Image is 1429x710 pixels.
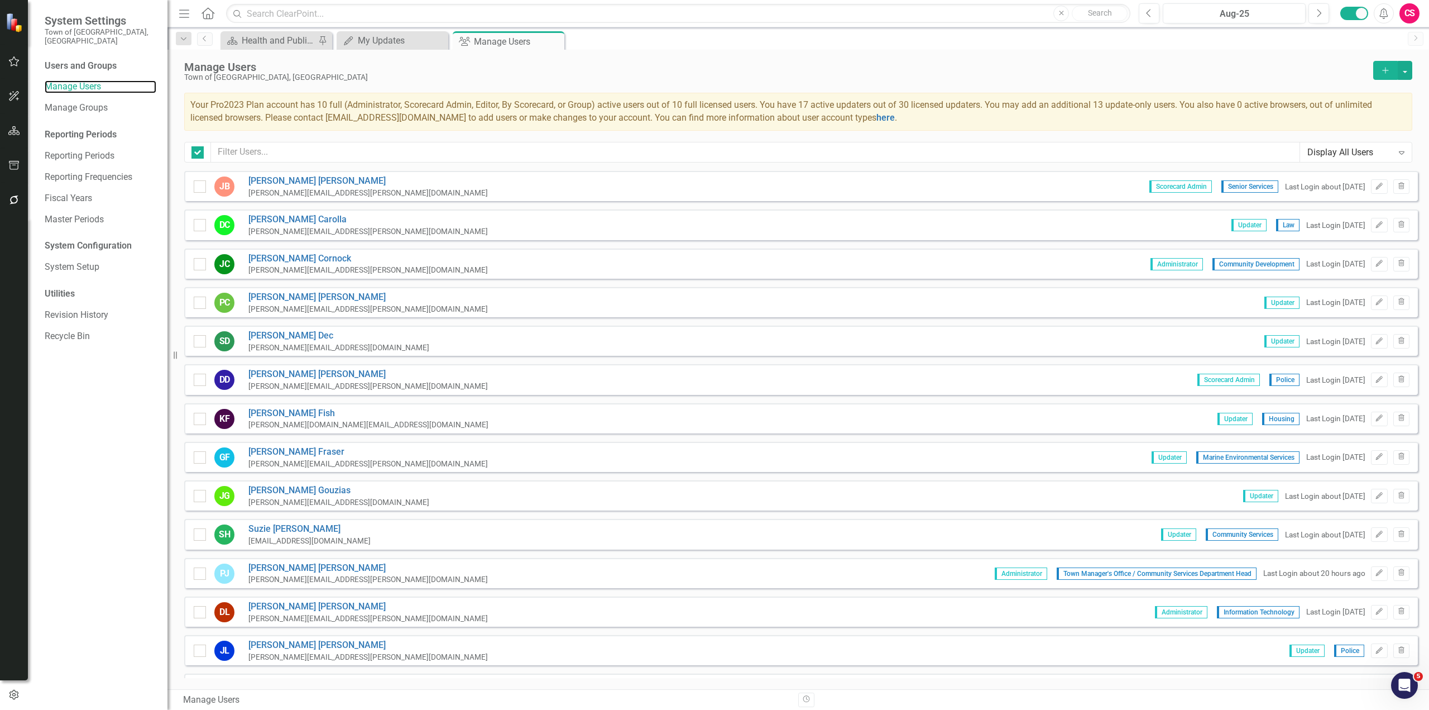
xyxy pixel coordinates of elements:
span: Updater [1264,297,1299,309]
span: Law [1276,219,1299,231]
a: Reporting Frequencies [45,171,156,184]
a: Health and Public Safety [223,34,315,47]
div: Last Login about [DATE] [1285,491,1365,502]
span: Administrator [1155,606,1207,618]
span: Community Services [1206,528,1278,541]
div: KF [214,409,234,429]
div: [PERSON_NAME][EMAIL_ADDRESS][PERSON_NAME][DOMAIN_NAME] [248,381,488,392]
div: Last Login about [DATE] [1285,182,1365,192]
div: Utilities [45,288,156,301]
div: Last Login [DATE] [1306,297,1365,308]
span: Scorecard Admin [1149,180,1212,193]
div: System Configuration [45,240,156,252]
a: [PERSON_NAME] [PERSON_NAME] [248,291,488,304]
div: PJ [214,564,234,584]
span: System Settings [45,14,156,27]
span: Town Manager's Office / Community Services Department Head [1057,568,1257,580]
button: Search [1072,6,1128,21]
div: JL [214,641,234,661]
div: DL [214,602,234,622]
span: Police [1334,645,1364,657]
button: Aug-25 [1163,3,1306,23]
div: [PERSON_NAME][EMAIL_ADDRESS][PERSON_NAME][DOMAIN_NAME] [248,304,488,315]
div: [PERSON_NAME][DOMAIN_NAME][EMAIL_ADDRESS][DOMAIN_NAME] [248,420,488,430]
a: [PERSON_NAME] Cornock [248,252,488,265]
div: [PERSON_NAME][EMAIL_ADDRESS][PERSON_NAME][DOMAIN_NAME] [248,226,488,237]
div: PC [214,293,234,313]
div: Reporting Periods [45,128,156,141]
span: Senior Services [1221,180,1278,193]
div: Last Login [DATE] [1306,259,1365,269]
button: CS [1399,3,1420,23]
div: Health and Public Safety [242,34,315,47]
img: ClearPoint Strategy [6,13,25,32]
a: [PERSON_NAME] [PERSON_NAME] [248,368,488,381]
div: [PERSON_NAME][EMAIL_ADDRESS][DOMAIN_NAME] [248,342,429,353]
div: Manage Users [184,61,1368,73]
div: GF [214,447,234,468]
span: Information Technology [1217,606,1299,618]
div: DC [214,215,234,235]
span: Administrator [1150,258,1203,270]
span: Updater [1289,645,1325,657]
div: [EMAIL_ADDRESS][DOMAIN_NAME] [248,536,371,546]
div: JB [214,177,234,197]
a: Manage Groups [45,102,156,115]
span: 5 [1414,672,1423,681]
span: Updater [1243,490,1278,502]
a: System Setup [45,261,156,274]
div: Aug-25 [1167,7,1302,21]
div: [PERSON_NAME][EMAIL_ADDRESS][PERSON_NAME][DOMAIN_NAME] [248,652,488,663]
div: Users and Groups [45,60,156,73]
a: [PERSON_NAME] [PERSON_NAME] [248,639,488,652]
div: Manage Users [183,694,790,707]
a: [PERSON_NAME] [PERSON_NAME] [248,562,488,575]
a: [PERSON_NAME] Fraser [248,446,488,459]
a: [PERSON_NAME] [PERSON_NAME] [248,601,488,613]
div: Last Login [DATE] [1306,220,1365,231]
div: [PERSON_NAME][EMAIL_ADDRESS][PERSON_NAME][DOMAIN_NAME] [248,459,488,469]
a: Master Periods [45,213,156,226]
iframe: Intercom live chat [1391,672,1418,699]
a: here [876,112,895,123]
div: Last Login [DATE] [1306,452,1365,463]
span: Community Development [1212,258,1299,270]
span: Updater [1152,451,1187,464]
div: Town of [GEOGRAPHIC_DATA], [GEOGRAPHIC_DATA] [184,73,1368,82]
a: Manage Users [45,80,156,93]
div: JG [214,486,234,506]
div: [PERSON_NAME][EMAIL_ADDRESS][PERSON_NAME][DOMAIN_NAME] [248,613,488,624]
div: My Updates [358,34,445,47]
div: Last Login about 20 hours ago [1263,568,1365,579]
a: Revision History [45,309,156,322]
a: Recycle Bin [45,330,156,343]
a: Fiscal Years [45,192,156,205]
a: [PERSON_NAME] Lovely [248,678,429,690]
div: Last Login [DATE] [1306,607,1365,617]
div: Last Login about [DATE] [1285,530,1365,540]
span: Police [1269,374,1299,386]
div: Display All Users [1307,146,1393,159]
a: [PERSON_NAME] [PERSON_NAME] [248,175,488,188]
a: [PERSON_NAME] Gouzias [248,484,429,497]
div: DD [214,370,234,390]
span: Administrator [995,568,1047,580]
span: Updater [1264,335,1299,347]
a: [PERSON_NAME] Carolla [248,213,488,226]
div: [PERSON_NAME][EMAIL_ADDRESS][PERSON_NAME][DOMAIN_NAME] [248,188,488,198]
a: My Updates [339,34,445,47]
a: Suzie [PERSON_NAME] [248,523,371,536]
input: Search ClearPoint... [226,4,1130,23]
div: [PERSON_NAME][EMAIL_ADDRESS][DOMAIN_NAME] [248,497,429,508]
span: Scorecard Admin [1197,374,1260,386]
span: Your Pro2023 Plan account has 10 full (Administrator, Scorecard Admin, Editor, By Scorecard, or G... [190,99,1372,123]
div: SH [214,525,234,545]
span: Updater [1161,528,1196,541]
div: JC [214,254,234,274]
div: SD [214,331,234,351]
span: Updater [1231,219,1267,231]
a: [PERSON_NAME] Fish [248,407,488,420]
div: [PERSON_NAME][EMAIL_ADDRESS][PERSON_NAME][DOMAIN_NAME] [248,265,488,275]
span: Marine Environmental Services [1196,451,1299,464]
